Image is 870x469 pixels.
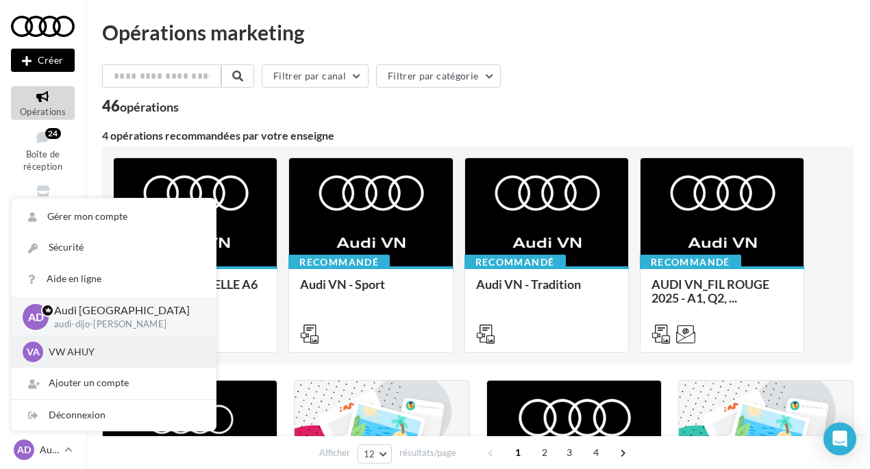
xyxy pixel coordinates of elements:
[28,309,44,325] span: AD
[11,181,75,227] a: Visibilité en ligne
[507,442,529,464] span: 1
[45,128,61,139] div: 24
[20,106,66,117] span: Opérations
[262,64,369,88] button: Filtrer par canal
[120,101,179,113] div: opérations
[558,442,580,464] span: 3
[300,277,385,292] span: Audi VN - Sport
[319,446,350,459] span: Afficher
[27,345,40,359] span: VA
[399,446,456,459] span: résultats/page
[476,277,581,292] span: Audi VN - Tradition
[23,149,62,173] span: Boîte de réception
[534,442,556,464] span: 2
[102,99,179,114] div: 46
[12,232,216,263] a: Sécurité
[49,345,199,359] p: VW AHUY
[12,400,216,431] div: Déconnexion
[11,49,75,72] div: Nouvelle campagne
[102,130,854,141] div: 4 opérations recommandées par votre enseigne
[12,368,216,398] div: Ajouter un compte
[364,448,375,459] span: 12
[40,443,59,457] p: Audi [GEOGRAPHIC_DATA]
[288,255,390,270] div: Recommandé
[11,437,75,463] a: AD Audi [GEOGRAPHIC_DATA]
[376,64,501,88] button: Filtrer par catégorie
[358,444,393,464] button: 12
[585,442,607,464] span: 4
[11,49,75,72] button: Créer
[54,303,194,318] p: Audi [GEOGRAPHIC_DATA]
[11,125,75,175] a: Boîte de réception24
[823,422,856,455] div: Open Intercom Messenger
[651,277,769,305] span: AUDI VN_FIL ROUGE 2025 - A1, Q2, ...
[17,443,31,457] span: AD
[54,318,194,331] p: audi-dijo-[PERSON_NAME]
[464,255,566,270] div: Recommandé
[12,264,216,294] a: Aide en ligne
[102,22,854,42] div: Opérations marketing
[11,86,75,120] a: Opérations
[12,201,216,232] a: Gérer mon compte
[640,255,741,270] div: Recommandé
